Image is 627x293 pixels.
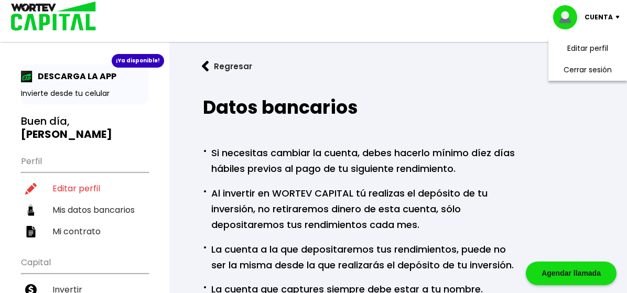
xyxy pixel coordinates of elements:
h3: Buen día, [21,115,148,141]
img: icon-down [613,16,627,19]
p: Al invertir en WORTEV CAPITAL tú realizas el depósito de tu inversión, no retiraremos dinero de e... [203,183,520,233]
span: · [203,183,207,199]
a: Editar perfil [567,43,608,54]
ul: Perfil [21,149,148,242]
p: Cuenta [585,9,613,25]
button: Regresar [186,52,268,80]
p: Invierte desde tu celular [21,88,148,99]
b: [PERSON_NAME] [21,127,112,142]
div: ¡Ya disponible! [112,54,164,68]
p: Si necesitas cambiar la cuenta, debes hacerlo mínimo díez días hábiles previos al pago de tu sigu... [203,143,520,177]
h2: Datos bancarios [203,97,593,118]
a: flecha izquierdaRegresar [186,52,610,80]
span: · [203,143,207,159]
span: · [203,240,207,255]
div: Agendar llamada [526,262,617,285]
a: Mi contrato [21,221,148,242]
p: DESCARGA LA APP [33,70,116,83]
img: contrato-icon.f2db500c.svg [25,226,37,237]
img: datos-icon.10cf9172.svg [25,204,37,216]
p: La cuenta a la que depositaremos tus rendimientos, puede no ser la misma desde la que realizarás ... [203,240,520,273]
img: app-icon [21,71,33,82]
a: Editar perfil [21,178,148,199]
a: Mis datos bancarios [21,199,148,221]
img: profile-image [553,5,585,29]
img: flecha izquierda [202,61,209,72]
img: editar-icon.952d3147.svg [25,183,37,194]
